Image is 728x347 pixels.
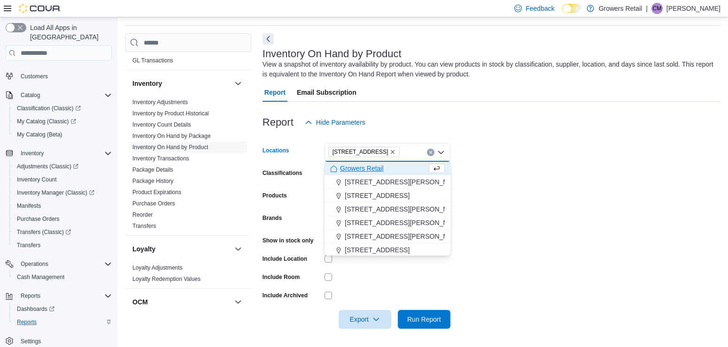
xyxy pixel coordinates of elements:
span: Inventory Manager (Classic) [13,187,112,198]
a: Inventory Manager (Classic) [9,186,116,199]
button: Inventory [2,147,116,160]
button: [STREET_ADDRESS][PERSON_NAME] [325,230,450,243]
span: Customers [21,73,48,80]
button: Loyalty [232,243,244,255]
span: Transfers [17,241,40,249]
button: Next [263,33,274,45]
span: Settings [21,338,41,345]
span: Classification (Classic) [13,103,112,114]
span: Product Expirations [132,189,181,196]
span: [STREET_ADDRESS] [345,245,410,255]
span: My Catalog (Classic) [17,118,76,125]
a: Inventory On Hand by Package [132,133,211,139]
a: Inventory Transactions [132,155,189,162]
a: Inventory Manager (Classic) [13,187,98,198]
button: Growers Retail [325,162,450,175]
span: Hide Parameters [316,118,365,127]
button: Catalog [2,89,116,102]
a: Cash Management [13,272,68,283]
span: Purchase Orders [13,213,112,225]
img: Cova [19,4,61,13]
button: Run Report [398,310,450,329]
span: Dashboards [13,303,112,315]
span: Run Report [407,315,441,324]
a: Classification (Classic) [9,102,116,115]
span: Adjustments (Classic) [17,163,78,170]
button: [STREET_ADDRESS][PERSON_NAME] [325,175,450,189]
a: Transfers [132,223,156,229]
a: Loyalty Adjustments [132,264,183,271]
a: Dashboards [9,302,116,316]
span: Reorder [132,211,153,219]
button: [STREET_ADDRESS][PERSON_NAME] [325,216,450,230]
span: Purchase Orders [17,215,60,223]
label: Brands [263,214,282,222]
span: Feedback [526,4,554,13]
span: Manifests [13,200,112,211]
span: Package Details [132,166,173,173]
a: Inventory by Product Historical [132,110,209,117]
button: Hide Parameters [301,113,369,132]
span: Inventory Manager (Classic) [17,189,94,196]
button: Reports [9,316,116,329]
span: Loyalty Adjustments [132,264,183,272]
span: Inventory Count Details [132,121,191,128]
button: Customers [2,69,116,83]
button: Clear input [427,149,434,156]
label: Classifications [263,169,302,177]
span: GL Transactions [132,57,173,64]
button: Inventory Count [9,173,116,186]
a: Classification (Classic) [13,103,85,114]
span: Transfers [13,240,112,251]
span: Inventory [17,148,112,159]
button: Reports [2,289,116,302]
span: Operations [21,260,48,268]
a: Package History [132,178,173,184]
button: Inventory [232,78,244,89]
span: [STREET_ADDRESS] [333,147,388,157]
div: View a snapshot of inventory availability by product. You can view products in stock by classific... [263,60,716,79]
a: Loyalty Redemption Values [132,276,201,282]
span: Settings [17,335,112,347]
span: Operations [17,258,112,270]
h3: Report [263,117,294,128]
button: Transfers [9,239,116,252]
a: Settings [17,336,45,347]
p: [PERSON_NAME] [666,3,720,14]
button: Close list of options [437,149,445,156]
button: [STREET_ADDRESS] [325,189,450,203]
a: Customers [17,71,52,82]
button: My Catalog (Beta) [9,128,116,141]
button: [STREET_ADDRESS][PERSON_NAME] [325,203,450,216]
span: Inventory On Hand by Package [132,132,211,140]
a: Reorder [132,211,153,218]
label: Products [263,192,287,199]
button: Remove 970 The Queensway from selection in this group [390,149,395,155]
span: [STREET_ADDRESS] [345,191,410,200]
span: Transfers (Classic) [17,228,71,236]
div: Corina Mayhue [651,3,663,14]
a: Inventory Count [13,174,61,185]
button: Reports [17,290,44,302]
span: 970 The Queensway [328,147,400,157]
span: Purchase Orders [132,200,175,207]
span: Transfers (Classic) [13,226,112,238]
a: Inventory On Hand by Product [132,144,208,151]
span: [STREET_ADDRESS][PERSON_NAME] [345,218,464,227]
label: Include Location [263,255,307,263]
label: Include Room [263,273,300,281]
span: Dashboards [17,305,54,313]
p: | [646,3,648,14]
a: Reports [13,317,40,328]
a: My Catalog (Beta) [13,129,66,140]
span: Reports [21,292,40,300]
a: Purchase Orders [13,213,63,225]
button: Export [339,310,391,329]
span: Load All Apps in [GEOGRAPHIC_DATA] [26,23,112,42]
span: Report [264,83,286,102]
span: Inventory [21,150,44,157]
